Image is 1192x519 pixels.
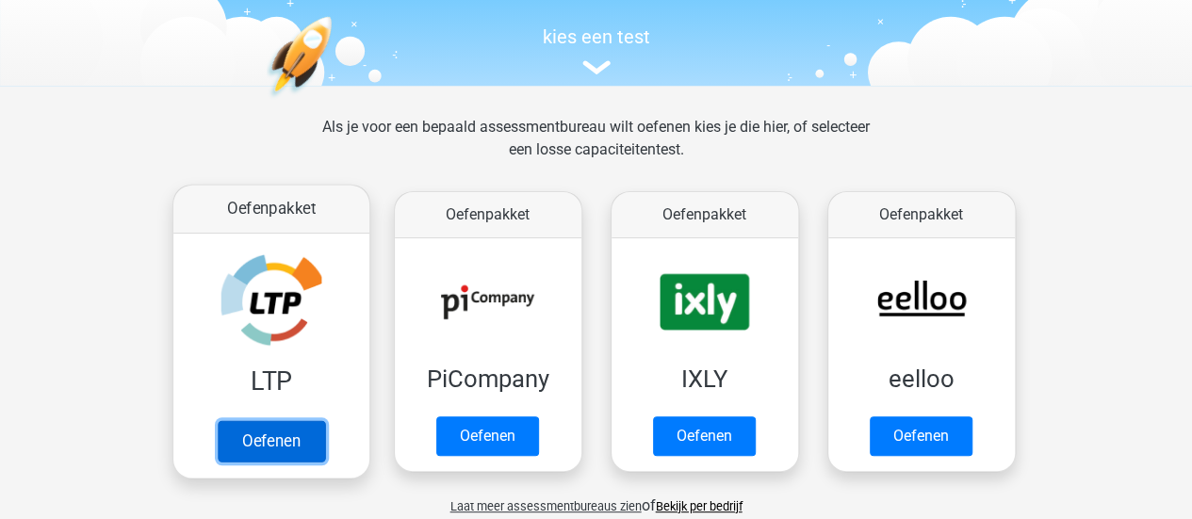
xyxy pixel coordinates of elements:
a: Bekijk per bedrijf [656,499,743,513]
a: Oefenen [436,416,539,456]
h5: kies een test [163,25,1030,48]
span: Laat meer assessmentbureaus zien [450,499,642,513]
div: of [163,479,1030,517]
div: Als je voor een bepaald assessmentbureau wilt oefenen kies je die hier, of selecteer een losse ca... [307,116,885,184]
a: Oefenen [870,416,972,456]
a: Oefenen [653,416,756,456]
a: kies een test [163,25,1030,75]
img: assessment [582,60,611,74]
a: Oefenen [217,420,324,462]
img: oefenen [267,16,405,187]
